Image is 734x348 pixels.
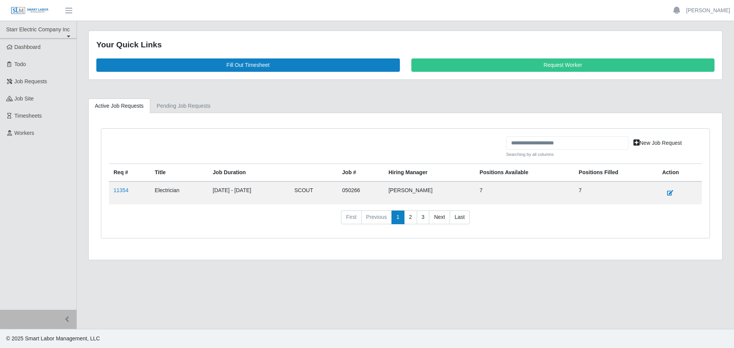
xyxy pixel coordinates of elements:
[475,164,574,182] th: Positions Available
[150,181,208,204] td: Electrician
[411,58,715,72] a: Request Worker
[11,6,49,15] img: SLM Logo
[450,210,469,224] a: Last
[6,335,100,342] span: © 2025 Smart Labor Management, LLC
[658,164,702,182] th: Action
[404,210,417,224] a: 2
[15,113,42,119] span: Timesheets
[208,164,290,182] th: Job Duration
[109,164,150,182] th: Req #
[628,136,687,150] a: New Job Request
[686,6,730,15] a: [PERSON_NAME]
[109,210,702,230] nav: pagination
[15,61,26,67] span: Todo
[88,99,150,113] a: Active Job Requests
[150,164,208,182] th: Title
[15,78,47,84] span: Job Requests
[391,210,404,224] a: 1
[338,181,384,204] td: 050266
[150,99,217,113] a: Pending Job Requests
[114,187,128,193] a: 11354
[429,210,450,224] a: Next
[15,95,34,102] span: job site
[96,39,715,51] div: Your Quick Links
[384,181,475,204] td: [PERSON_NAME]
[574,181,658,204] td: 7
[506,151,628,158] small: Searching by all columns
[475,181,574,204] td: 7
[208,181,290,204] td: [DATE] - [DATE]
[290,181,338,204] td: SCOUT
[417,210,430,224] a: 3
[15,44,41,50] span: Dashboard
[384,164,475,182] th: Hiring Manager
[96,58,400,72] a: Fill Out Timesheet
[15,130,34,136] span: Workers
[574,164,658,182] th: Positions Filled
[338,164,384,182] th: Job #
